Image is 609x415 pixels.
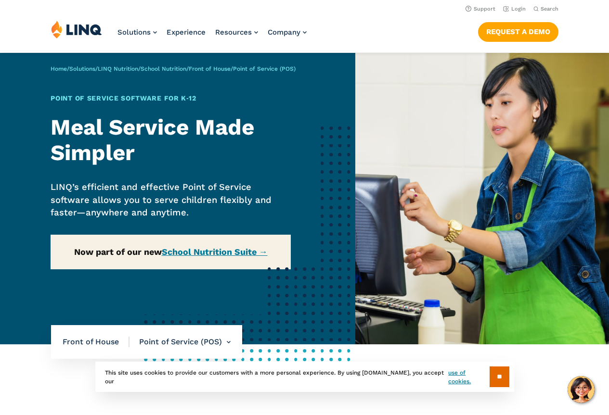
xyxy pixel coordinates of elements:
a: Login [503,6,526,12]
h1: Point of Service Software for K‑12 [51,93,290,103]
p: LINQ’s efficient and effective Point of Service software allows you to serve children flexibly an... [51,181,290,219]
span: Solutions [117,28,151,37]
strong: Now part of our new [74,247,268,257]
a: LINQ Nutrition [98,65,138,72]
a: Solutions [69,65,95,72]
li: Point of Service (POS) [130,325,231,359]
a: Support [466,6,495,12]
a: Resources [215,28,258,37]
nav: Primary Navigation [117,20,307,52]
a: Company [268,28,307,37]
span: Resources [215,28,252,37]
a: School Nutrition [141,65,186,72]
a: Experience [167,28,206,37]
span: Front of House [63,337,130,347]
a: Solutions [117,28,157,37]
img: LINQ | K‑12 Software [51,20,102,38]
img: Point of Service Banner [355,53,609,344]
span: / / / / / [51,65,296,72]
a: Front of House [189,65,231,72]
nav: Button Navigation [478,20,558,41]
strong: Meal Service Made Simpler [51,114,254,165]
span: Search [541,6,558,12]
span: Company [268,28,300,37]
a: Home [51,65,67,72]
span: Point of Service (POS) [233,65,296,72]
div: This site uses cookies to provide our customers with a more personal experience. By using [DOMAIN... [95,362,514,392]
a: use of cookies. [448,368,489,386]
button: Open Search Bar [533,5,558,13]
button: Hello, have a question? Let’s chat. [568,376,595,403]
a: Request a Demo [478,22,558,41]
